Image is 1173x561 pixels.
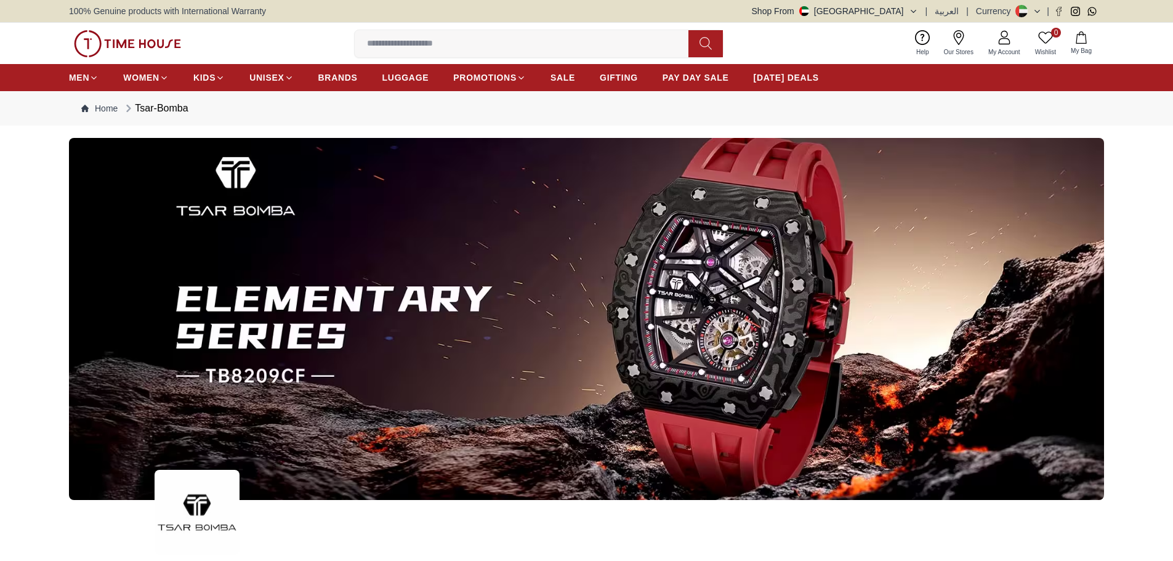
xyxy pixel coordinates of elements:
span: | [925,5,928,17]
span: WOMEN [123,71,159,84]
a: GIFTING [600,67,638,89]
a: KIDS [193,67,225,89]
span: MEN [69,71,89,84]
div: Tsar-Bomba [123,101,188,116]
a: [DATE] DEALS [754,67,819,89]
a: Facebook [1054,7,1063,16]
a: 0Wishlist [1028,28,1063,59]
img: ... [69,138,1104,500]
span: My Bag [1066,46,1097,55]
span: | [966,5,969,17]
span: PROMOTIONS [453,71,517,84]
span: Wishlist [1030,47,1061,57]
span: UNISEX [249,71,284,84]
span: Our Stores [939,47,978,57]
a: Instagram [1071,7,1080,16]
a: LUGGAGE [382,67,429,89]
a: UNISEX [249,67,293,89]
a: Help [909,28,937,59]
span: GIFTING [600,71,638,84]
span: [DATE] DEALS [754,71,819,84]
img: ... [74,30,181,57]
span: My Account [983,47,1025,57]
a: Home [81,102,118,115]
a: PAY DAY SALE [663,67,729,89]
a: PROMOTIONS [453,67,526,89]
span: 100% Genuine products with International Warranty [69,5,266,17]
span: SALE [550,71,575,84]
button: Shop From[GEOGRAPHIC_DATA] [752,5,918,17]
span: | [1047,5,1049,17]
nav: Breadcrumb [69,91,1104,126]
button: العربية [935,5,959,17]
a: WOMEN [123,67,169,89]
img: United Arab Emirates [799,6,809,16]
a: SALE [550,67,575,89]
div: Currency [976,5,1016,17]
span: BRANDS [318,71,358,84]
button: My Bag [1063,29,1099,58]
span: LUGGAGE [382,71,429,84]
span: Help [911,47,934,57]
a: MEN [69,67,99,89]
span: PAY DAY SALE [663,71,729,84]
a: Whatsapp [1087,7,1097,16]
span: KIDS [193,71,216,84]
a: Our Stores [937,28,981,59]
img: ... [155,470,240,555]
a: BRANDS [318,67,358,89]
span: 0 [1051,28,1061,38]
